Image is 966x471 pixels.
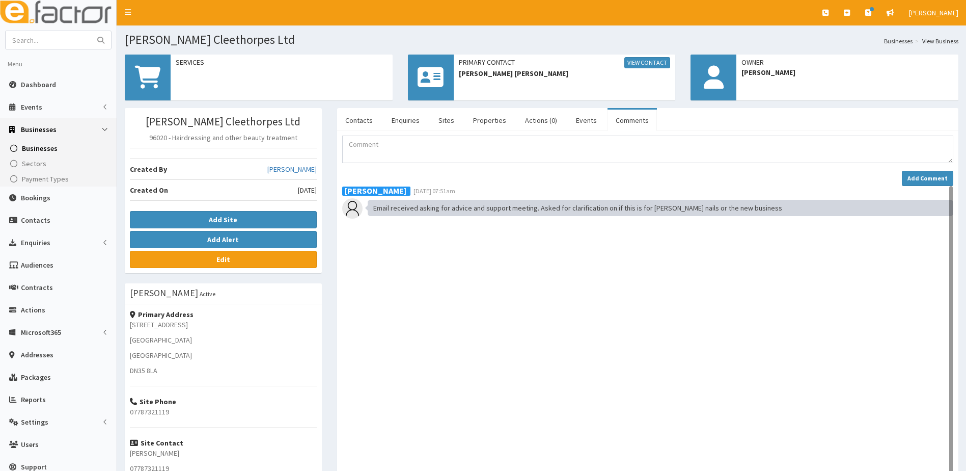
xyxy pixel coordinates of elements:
a: Actions (0) [517,110,565,131]
span: Contacts [21,216,50,225]
span: Packages [21,373,51,382]
p: [PERSON_NAME] [130,448,317,458]
b: Add Site [209,215,237,224]
span: [DATE] 07:51am [413,187,455,195]
span: Businesses [21,125,57,134]
span: Enquiries [21,238,50,247]
p: DN35 8LA [130,365,317,376]
span: [PERSON_NAME] [741,67,953,77]
a: [PERSON_NAME] [267,164,317,174]
strong: Site Contact [130,438,183,448]
h3: [PERSON_NAME] Cleethorpes Ltd [130,116,317,127]
b: Add Alert [207,235,239,244]
a: Enquiries [383,110,428,131]
small: Active [200,290,215,298]
button: Add Alert [130,231,317,248]
span: Settings [21,417,48,427]
div: Email received asking for advice and support meeting. Asked for clarification on if this is for [... [368,200,953,216]
b: Created On [130,186,168,195]
a: Events [568,110,605,131]
span: Contracts [21,283,53,292]
a: Businesses [884,37,913,45]
a: Edit [130,251,317,268]
span: Owner [741,57,953,67]
p: [GEOGRAPHIC_DATA] [130,335,317,345]
strong: Add Comment [907,174,948,182]
span: Addresses [21,350,53,359]
p: [STREET_ADDRESS] [130,320,317,330]
strong: Primary Address [130,310,194,319]
li: View Business [913,37,958,45]
span: Primary Contact [459,57,671,68]
span: Bookings [21,193,50,202]
span: [PERSON_NAME] [909,8,958,17]
b: Edit [216,255,230,264]
a: Payment Types [3,171,117,187]
span: Sectors [22,159,46,168]
span: Microsoft365 [21,328,61,337]
button: Add Comment [902,171,953,186]
textarea: Comment [342,136,953,163]
a: Sectors [3,156,117,171]
p: 96020 - Hairdressing and other beauty treatment [130,133,317,143]
h1: [PERSON_NAME] Cleethorpes Ltd [125,33,958,46]
span: Dashboard [21,80,56,89]
a: Contacts [337,110,381,131]
a: Businesses [3,141,117,156]
a: Properties [465,110,514,131]
a: Comments [608,110,657,131]
span: Services [176,57,388,67]
span: Businesses [22,144,58,153]
span: Events [21,102,42,112]
b: [PERSON_NAME] [345,185,406,195]
span: [PERSON_NAME] [PERSON_NAME] [459,68,671,78]
span: Audiences [21,260,53,270]
span: Reports [21,395,46,404]
a: View Contact [624,57,670,68]
p: 07787321119 [130,407,317,417]
span: Payment Types [22,174,69,184]
b: Created By [130,165,167,174]
span: Actions [21,305,45,315]
input: Search... [6,31,91,49]
span: [DATE] [298,185,317,195]
p: [GEOGRAPHIC_DATA] [130,350,317,360]
h3: [PERSON_NAME] [130,289,198,298]
a: Sites [430,110,462,131]
span: Users [21,440,39,449]
strong: Site Phone [130,397,176,406]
